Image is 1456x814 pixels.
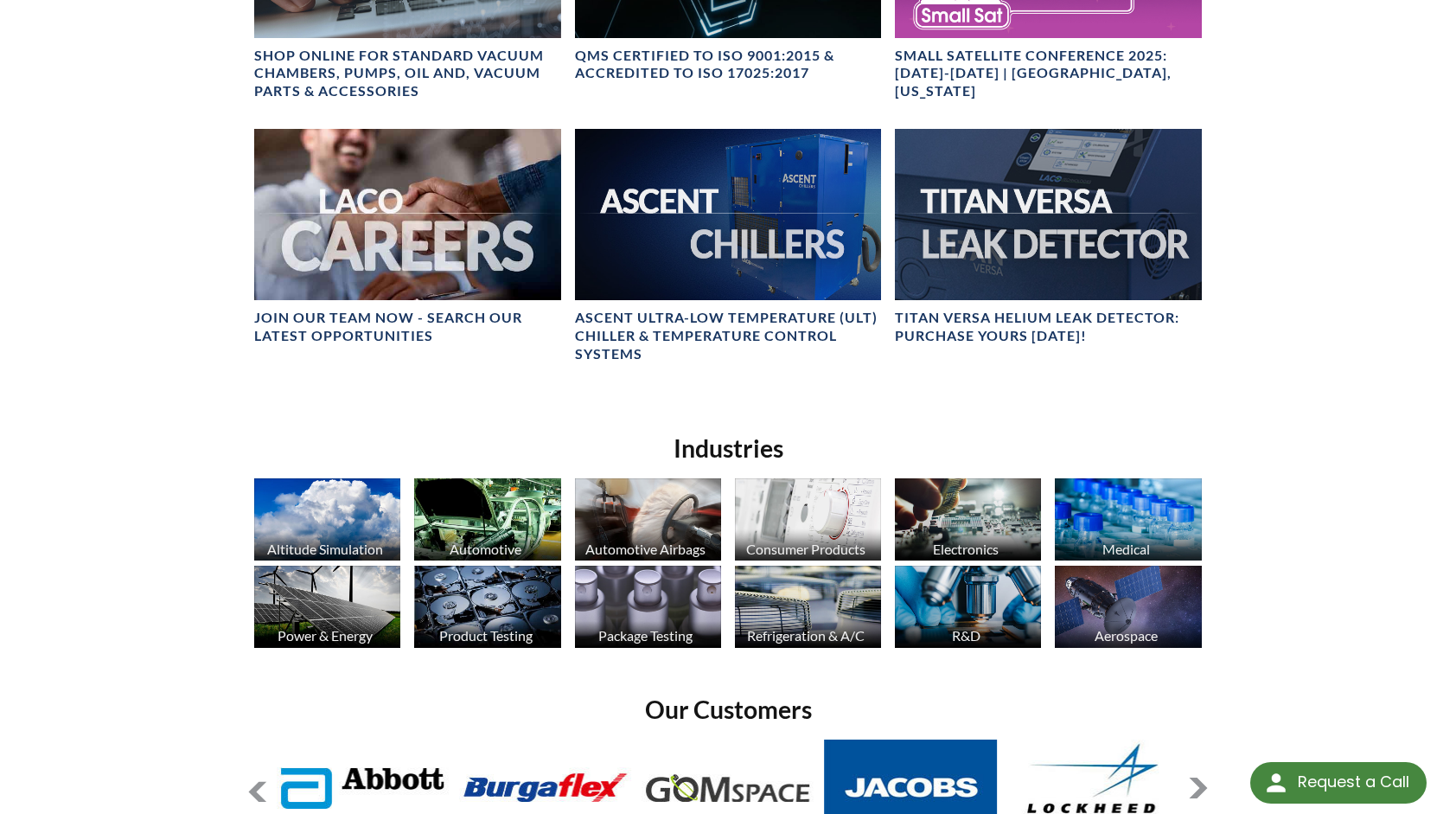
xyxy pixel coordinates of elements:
img: industry_HVAC_670x376.jpg [735,566,881,648]
div: Package Testing [572,627,719,644]
img: industry_R_D_670x376.jpg [895,566,1041,648]
div: Power & Energy [252,627,399,644]
a: Product Testing [414,566,560,652]
div: Altitude Simulation [252,541,399,557]
img: industry_Electronics_670x376.jpg [895,478,1041,561]
a: Power & Energy [254,566,400,652]
div: Automotive [412,541,559,557]
img: industry_Medical_670x376.jpg [1055,478,1201,561]
h4: Ascent Ultra-Low Temperature (ULT) Chiller & Temperature Control Systems [575,309,882,362]
a: Automotive [414,478,560,565]
h4: TITAN VERSA Helium Leak Detector: Purchase Yours [DATE]! [895,309,1202,345]
a: Electronics [895,478,1041,565]
a: Medical [1055,478,1201,565]
img: industry_Automotive_670x376.jpg [414,478,560,561]
img: Artboard_1.jpg [1055,566,1201,648]
a: Package Testing [575,566,721,652]
a: Join our team now - SEARCH OUR LATEST OPPORTUNITIES [254,129,561,346]
a: Automotive Airbags [575,478,721,565]
h4: Small Satellite Conference 2025: [DATE]-[DATE] | [GEOGRAPHIC_DATA], [US_STATE] [895,47,1202,100]
h4: Join our team now - SEARCH OUR LATEST OPPORTUNITIES [254,309,561,345]
a: Altitude Simulation [254,478,400,565]
div: Aerospace [1052,627,1199,644]
img: round button [1262,769,1290,797]
a: Consumer Products [735,478,881,565]
a: TITAN VERSA bannerTITAN VERSA Helium Leak Detector: Purchase Yours [DATE]! [895,129,1202,346]
div: Product Testing [412,627,559,644]
div: Request a Call [1250,762,1427,804]
a: Aerospace [1055,566,1201,652]
h4: QMS CERTIFIED to ISO 9001:2015 & Accredited to ISO 17025:2017 [575,47,882,83]
div: R&D [892,627,1039,644]
img: industry_ProductTesting_670x376.jpg [414,566,560,648]
h4: SHOP ONLINE FOR STANDARD VACUUM CHAMBERS, PUMPS, OIL AND, VACUUM PARTS & ACCESSORIES [254,47,561,100]
div: Automotive Airbags [572,541,719,557]
a: Refrigeration & A/C [735,566,881,652]
img: industry_Auto-Airbag_670x376.jpg [575,478,721,561]
a: Ascent Chiller ImageAscent Ultra-Low Temperature (ULT) Chiller & Temperature Control Systems [575,129,882,364]
img: industry_AltitudeSim_670x376.jpg [254,478,400,561]
h2: Industries [247,433,1209,465]
div: Consumer Products [732,541,879,557]
div: Request a Call [1298,762,1409,802]
h2: Our Customers [247,694,1209,726]
a: R&D [895,566,1041,652]
img: industry_Package_670x376.jpg [575,566,721,648]
div: Electronics [892,541,1039,557]
img: industry_Power-2_670x376.jpg [254,566,400,648]
div: Refrigeration & A/C [732,627,879,644]
div: Medical [1052,541,1199,557]
img: industry_Consumer_670x376.jpg [735,478,881,561]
